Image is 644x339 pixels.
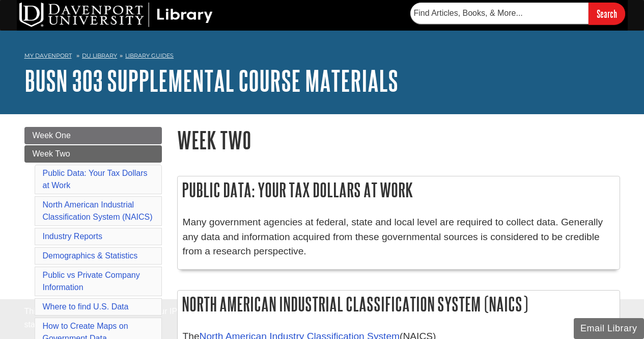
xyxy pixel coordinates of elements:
h1: Week Two [177,127,620,153]
a: Where to find U.S. Data [43,302,129,311]
a: Public vs Private Company Information [43,271,140,292]
h2: North American Industrial Classification System (NAICS) [178,291,620,318]
p: Many government agencies at federal, state and local level are required to collect data. Generall... [183,215,614,259]
h2: Public Data: Your Tax Dollars at Work [178,176,620,203]
input: Find Articles, Books, & More... [410,3,589,24]
span: Week One [33,131,71,140]
a: My Davenport [24,51,72,60]
a: Industry Reports [43,232,102,241]
nav: breadcrumb [24,49,620,65]
a: BUSN 303 Supplemental Course Materials [24,65,398,96]
input: Search [589,3,625,24]
a: Library Guides [125,52,174,59]
button: Email Library [574,318,644,339]
form: Searches DU Library's articles, books, and more [410,3,625,24]
a: Public Data: Your Tax Dollars at Work [43,169,148,190]
span: Week Two [33,149,70,158]
img: DU Library [19,3,213,27]
a: Week Two [24,145,162,163]
a: Demographics & Statistics [43,251,138,260]
a: North American Industrial Classification System (NAICS) [43,200,153,221]
a: Week One [24,127,162,144]
a: DU Library [82,52,117,59]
